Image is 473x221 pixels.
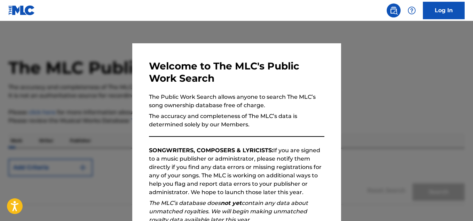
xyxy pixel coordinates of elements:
strong: not yet [221,200,242,206]
p: The accuracy and completeness of The MLC’s data is determined solely by our Members. [149,112,324,129]
img: search [389,6,398,15]
a: Public Search [387,3,401,17]
h3: Welcome to The MLC's Public Work Search [149,60,324,84]
p: If you are signed to a music publisher or administrator, please notify them directly if you find ... [149,146,324,197]
a: Log In [423,2,465,19]
img: help [408,6,416,15]
p: The Public Work Search allows anyone to search The MLC’s song ownership database free of charge. [149,93,324,110]
strong: SONGWRITERS, COMPOSERS & LYRICISTS: [149,147,273,154]
div: Help [405,3,419,17]
img: MLC Logo [8,5,35,15]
